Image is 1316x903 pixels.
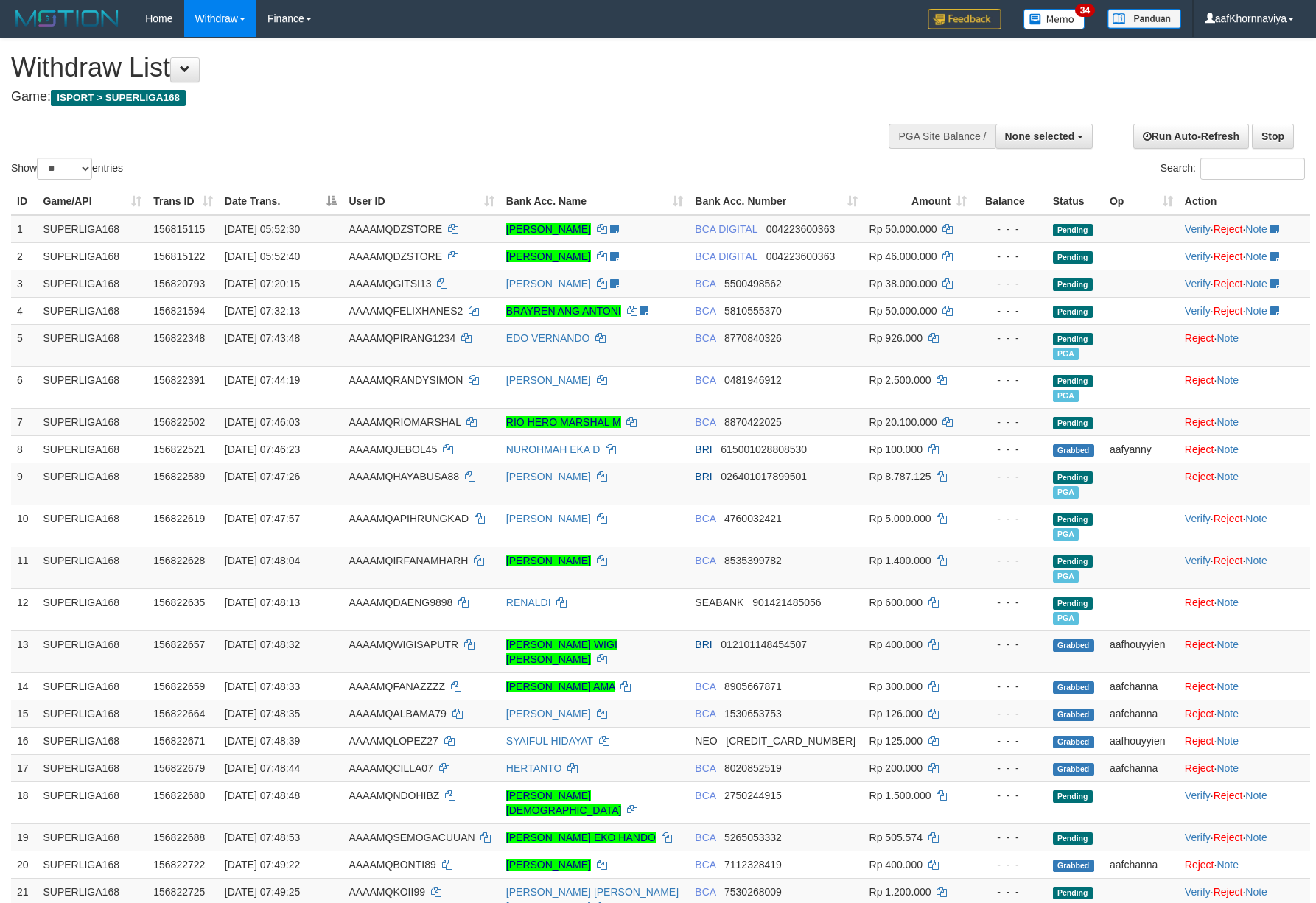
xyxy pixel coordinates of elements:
span: Copy 8770840326 to clipboard [724,332,782,344]
span: BCA [695,416,715,428]
td: SUPERLIGA168 [37,435,147,463]
a: Verify [1185,305,1211,317]
div: - - - [979,734,1041,748]
a: Verify [1185,513,1211,524]
a: EDO VERNANDO [506,332,590,344]
td: SUPERLIGA168 [37,588,147,630]
td: aafhouyyien [1104,630,1179,672]
a: [PERSON_NAME] [506,223,591,235]
td: SUPERLIGA168 [37,324,147,366]
td: SUPERLIGA168 [37,547,147,588]
a: Verify [1185,555,1211,566]
span: Rp 400.000 [869,639,923,650]
span: 156822589 [153,471,205,482]
a: Reject [1214,278,1243,289]
a: Reject [1185,471,1214,482]
a: Note [1217,639,1239,650]
img: panduan.png [1107,9,1181,29]
span: Copy 4760032421 to clipboard [724,513,782,524]
span: Rp 1.400.000 [869,555,931,566]
td: SUPERLIGA168 [37,505,147,547]
span: BCA [695,278,715,289]
a: Reject [1214,250,1243,262]
span: [DATE] 07:46:03 [225,416,300,428]
span: Grabbed [1053,681,1094,694]
td: SUPERLIGA168 [37,408,147,435]
span: Marked by aafromsomean [1053,486,1079,499]
span: Marked by aafnonsreyleab [1053,348,1079,360]
th: Game/API: activate to sort column ascending [37,188,147,215]
td: SUPERLIGA168 [37,242,147,270]
span: Marked by aafromsomean [1053,612,1079,625]
a: Note [1245,250,1267,262]
a: Note [1245,305,1267,317]
span: Rp 926.000 [869,332,923,344]
button: None selected [995,124,1093,149]
span: Rp 38.000.000 [869,278,937,289]
span: Rp 2.500.000 [869,374,931,386]
span: Rp 20.100.000 [869,416,937,428]
td: · · [1179,547,1310,588]
td: · [1179,588,1310,630]
a: Reject [1185,762,1214,774]
a: Note [1217,681,1239,692]
a: Reject [1214,513,1243,524]
span: [DATE] 07:48:39 [225,735,300,747]
td: aafyanny [1104,435,1179,463]
div: - - - [979,249,1041,264]
td: SUPERLIGA168 [37,366,147,408]
div: - - - [979,469,1041,484]
img: Feedback.jpg [928,9,1001,29]
a: [PERSON_NAME] [506,471,591,482]
span: Rp 100.000 [869,443,923,455]
span: Pending [1053,306,1093,318]
span: BCA DIGITAL [695,223,757,235]
span: AAAAMQDZSTORE [349,223,442,235]
span: Rp 126.000 [869,708,923,720]
td: 10 [11,505,37,547]
a: [PERSON_NAME] [506,513,591,524]
span: [DATE] 07:32:13 [225,305,300,317]
label: Search: [1161,158,1305,180]
span: Copy 8870422025 to clipboard [724,416,782,428]
div: - - - [979,761,1041,776]
span: [DATE] 07:47:26 [225,471,300,482]
td: 17 [11,754,37,781]
th: Status [1047,188,1104,215]
td: 3 [11,270,37,297]
span: Rp 200.000 [869,762,923,774]
span: [DATE] 07:48:33 [225,681,300,692]
span: 156822664 [153,708,205,720]
span: Pending [1053,278,1093,291]
span: NEO [695,735,717,747]
span: AAAAMQALBAMA79 [349,708,446,720]
a: Note [1217,471,1239,482]
span: AAAAMQFELIXHANES2 [349,305,463,317]
td: 16 [11,727,37,754]
span: Grabbed [1053,736,1094,748]
a: [PERSON_NAME] [506,374,591,386]
td: SUPERLIGA168 [37,463,147,505]
span: Copy 615001028808530 to clipboard [721,443,807,455]
div: - - - [979,331,1041,345]
span: Rp 46.000.000 [869,250,937,262]
th: Action [1179,188,1310,215]
span: [DATE] 07:48:35 [225,708,300,720]
td: aafhouyyien [1104,727,1179,754]
a: [PERSON_NAME] [506,708,591,720]
span: 156822671 [153,735,205,747]
td: · [1179,754,1310,781]
a: Note [1217,735,1239,747]
span: Rp 300.000 [869,681,923,692]
span: Pending [1053,597,1093,610]
td: · · [1179,242,1310,270]
div: - - - [979,276,1041,291]
img: Button%20Memo.svg [1023,9,1085,29]
span: 156822628 [153,555,205,566]
div: - - - [979,373,1041,387]
span: Copy 5810555370 to clipboard [724,305,782,317]
span: Grabbed [1053,709,1094,721]
a: [PERSON_NAME] AMA [506,681,615,692]
span: AAAAMQHAYABUSA88 [349,471,459,482]
span: Grabbed [1053,639,1094,652]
